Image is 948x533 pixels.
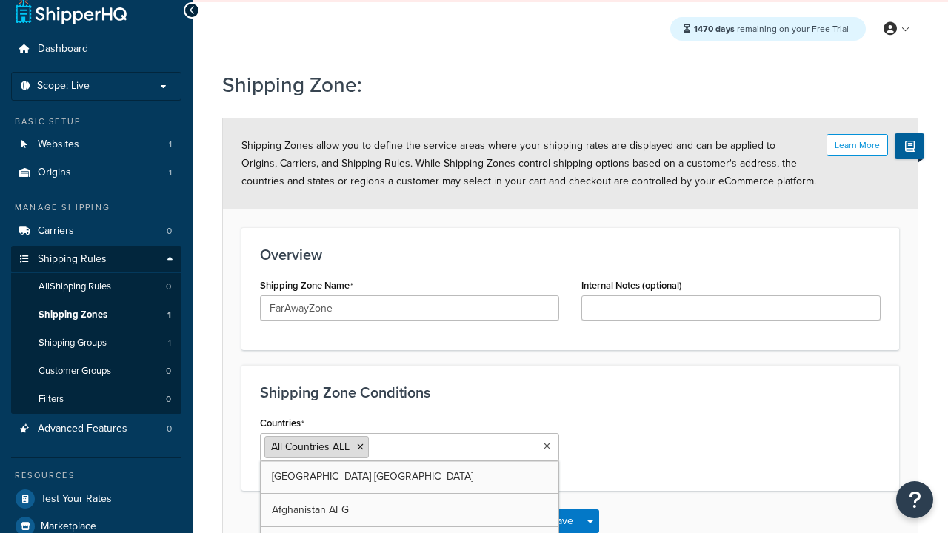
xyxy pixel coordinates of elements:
h3: Overview [260,247,881,263]
button: Show Help Docs [895,133,924,159]
span: Customer Groups [39,365,111,378]
span: Test Your Rates [41,493,112,506]
a: Shipping Zones1 [11,301,181,329]
span: 0 [167,225,172,238]
a: Filters0 [11,386,181,413]
span: Origins [38,167,71,179]
li: Shipping Zones [11,301,181,329]
li: Carriers [11,218,181,245]
span: Advanced Features [38,423,127,435]
span: Marketplace [41,520,96,533]
div: Basic Setup [11,115,181,128]
a: Customer Groups0 [11,358,181,385]
li: Advanced Features [11,415,181,443]
button: Learn More [827,134,888,156]
a: Origins1 [11,159,181,187]
a: AllShipping Rules0 [11,273,181,301]
a: Carriers0 [11,218,181,245]
div: Manage Shipping [11,201,181,214]
a: Shipping Rules [11,246,181,273]
a: Advanced Features0 [11,415,181,443]
a: Test Your Rates [11,486,181,512]
span: Shipping Groups [39,337,107,349]
a: Afghanistan AFG [261,494,558,526]
li: Origins [11,159,181,187]
span: Scope: Live [37,80,90,93]
a: Websites1 [11,131,181,158]
span: Websites [38,138,79,151]
span: Carriers [38,225,74,238]
span: Shipping Zones [39,309,107,321]
a: Shipping Groups1 [11,329,181,357]
span: 0 [166,393,171,406]
label: Internal Notes (optional) [581,280,682,291]
span: All Shipping Rules [39,281,111,293]
span: Shipping Rules [38,253,107,266]
span: Dashboard [38,43,88,56]
a: Dashboard [11,36,181,63]
label: Shipping Zone Name [260,280,353,292]
span: Afghanistan AFG [272,502,349,517]
h1: Shipping Zone: [222,70,900,99]
span: 0 [167,423,172,435]
button: Save [542,509,582,533]
li: Filters [11,386,181,413]
span: Shipping Zones allow you to define the service areas where your shipping rates are displayed and ... [241,138,816,189]
label: Countries [260,418,304,429]
li: Shipping Rules [11,246,181,415]
div: Resources [11,469,181,482]
span: 0 [166,281,171,293]
span: 1 [169,138,172,151]
span: 1 [168,337,171,349]
li: Shipping Groups [11,329,181,357]
span: 1 [169,167,172,179]
button: Open Resource Center [896,481,933,518]
strong: 1470 days [694,22,735,36]
a: [GEOGRAPHIC_DATA] [GEOGRAPHIC_DATA] [261,460,558,493]
span: Filters [39,393,64,406]
span: 1 [167,309,171,321]
li: Customer Groups [11,358,181,385]
span: All Countries ALL [271,439,350,455]
h3: Shipping Zone Conditions [260,384,881,400]
span: [GEOGRAPHIC_DATA] [GEOGRAPHIC_DATA] [272,469,473,484]
span: 0 [166,365,171,378]
span: remaining on your Free Trial [694,22,849,36]
li: Websites [11,131,181,158]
